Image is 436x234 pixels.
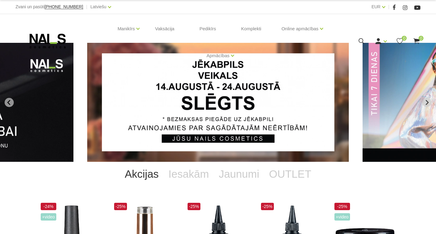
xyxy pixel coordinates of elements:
[16,3,83,11] div: Zvani un pasūti
[195,14,221,43] a: Pedikīrs
[402,36,407,41] span: 0
[413,37,420,45] a: 0
[91,3,106,10] a: Latviešu
[334,203,350,210] span: -25%
[150,14,179,43] a: Vaksācija
[281,17,319,41] a: Online apmācības
[86,3,88,11] span: |
[422,98,431,107] button: Next slide
[264,162,316,186] a: OUTLET
[236,14,266,43] a: Komplekti
[45,4,83,9] span: [PHONE_NUMBER]
[87,43,349,162] li: 1 of 12
[117,17,135,41] a: Manikīrs
[41,213,57,221] span: +Video
[120,162,164,186] a: Akcijas
[396,37,404,45] a: 0
[334,213,350,221] span: +Video
[388,3,389,11] span: |
[45,5,83,9] a: [PHONE_NUMBER]
[261,203,274,210] span: -25%
[214,162,264,186] a: Jaunumi
[164,162,214,186] a: Iesakām
[371,3,381,10] a: EUR
[207,43,229,68] a: Apmācības
[5,98,14,107] button: Go to last slide
[41,203,57,210] span: -24%
[114,203,127,210] span: -25%
[419,36,423,41] span: 0
[188,203,201,210] span: -25%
